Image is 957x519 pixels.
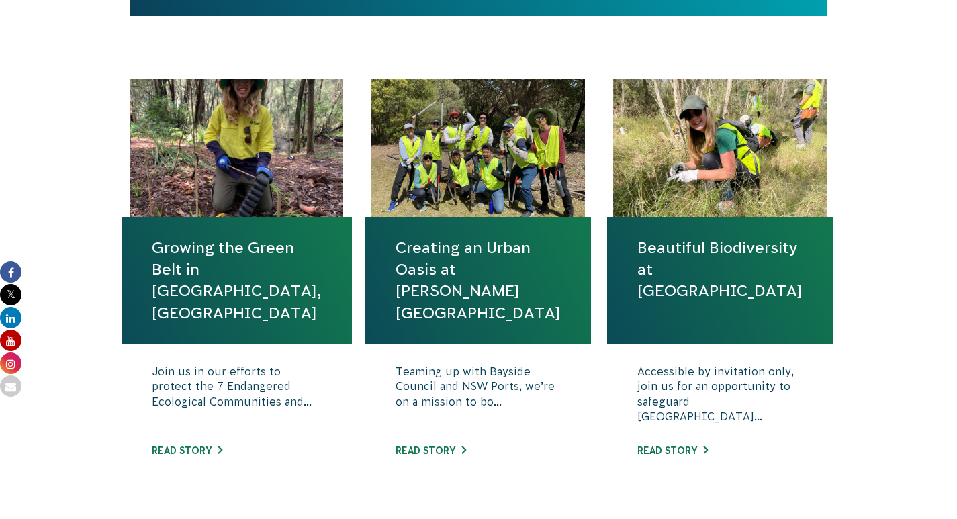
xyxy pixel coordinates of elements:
[396,364,561,431] p: Teaming up with Bayside Council and NSW Ports, we’re on a mission to bo...
[637,237,803,302] a: Beautiful Biodiversity at [GEOGRAPHIC_DATA]
[637,445,708,456] a: Read story
[152,237,322,324] a: Growing the Green Belt in [GEOGRAPHIC_DATA], [GEOGRAPHIC_DATA]
[396,237,561,324] a: Creating an Urban Oasis at [PERSON_NAME][GEOGRAPHIC_DATA]
[637,364,803,431] p: Accessible by invitation only, join us for an opportunity to safeguard [GEOGRAPHIC_DATA]...
[152,364,322,431] p: Join us in our efforts to protect the 7 Endangered Ecological Communities and...
[152,445,222,456] a: Read story
[396,445,466,456] a: Read story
